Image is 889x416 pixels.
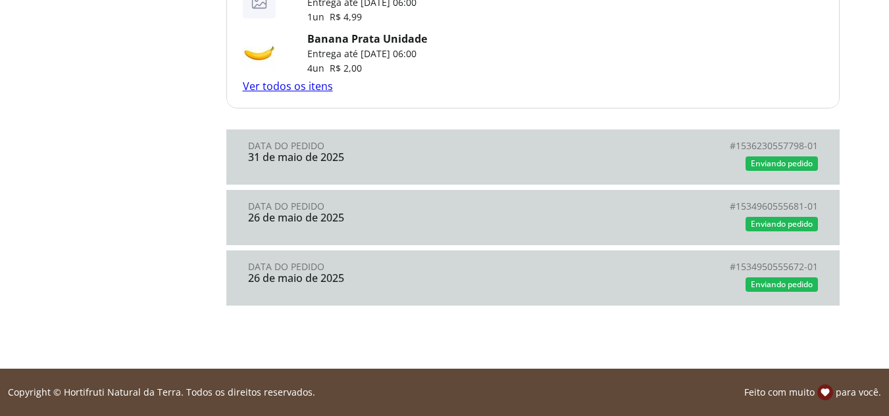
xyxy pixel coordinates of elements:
span: Enviando pedido [751,279,813,290]
p: Entrega até [DATE] 06:00 [307,47,427,60]
div: 26 de maio de 2025 [248,272,533,284]
div: # 1534960555681-01 [533,201,818,212]
div: Data do Pedido [248,201,533,212]
div: # 1534950555672-01 [533,262,818,272]
span: Enviando pedido [751,218,813,229]
div: Data do Pedido [248,141,533,151]
span: Enviando pedido [751,158,813,169]
img: Banana Prata Unidade [243,37,276,70]
img: amor [817,384,833,400]
div: Linha de sessão [5,384,884,400]
p: Feito com muito para você. [744,384,881,400]
a: Banana Prata Unidade [307,32,427,46]
span: R$ 2,00 [330,62,362,74]
div: # 1536230557798-01 [533,141,818,151]
div: 31 de maio de 2025 [248,151,533,163]
a: Data do Pedido26 de maio de 2025#1534950555672-01Enviando pedido [226,250,840,306]
div: 26 de maio de 2025 [248,212,533,223]
a: Data do Pedido26 de maio de 2025#1534960555681-01Enviando pedido [226,190,840,245]
span: 1 un [307,11,330,23]
a: Ver todos os itens [243,79,333,93]
p: Copyright © Hortifruti Natural da Terra. Todos os direitos reservados. [8,386,315,399]
span: R$ 4,99 [330,11,362,23]
a: Data do Pedido31 de maio de 2025#1536230557798-01Enviando pedido [226,129,840,185]
div: Data do Pedido [248,262,533,272]
span: 4 un [307,62,330,74]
